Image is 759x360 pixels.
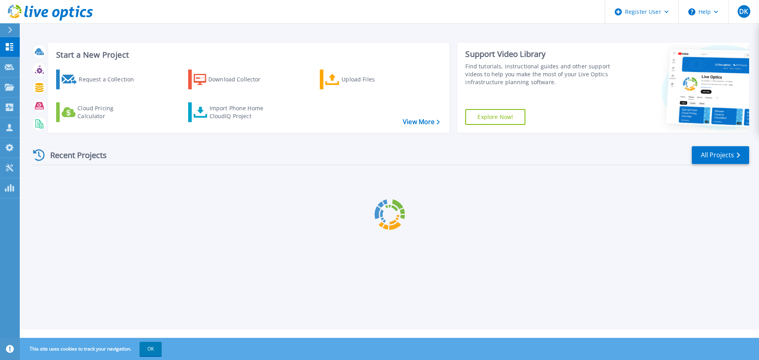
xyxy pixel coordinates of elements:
[403,118,440,126] a: View More
[56,102,144,122] a: Cloud Pricing Calculator
[56,70,144,89] a: Request a Collection
[79,72,142,87] div: Request a Collection
[465,109,525,125] a: Explore Now!
[739,8,748,15] span: DK
[465,49,614,59] div: Support Video Library
[210,104,271,120] div: Import Phone Home CloudIQ Project
[208,72,272,87] div: Download Collector
[77,104,141,120] div: Cloud Pricing Calculator
[692,146,749,164] a: All Projects
[22,342,162,356] span: This site uses cookies to track your navigation.
[188,70,276,89] a: Download Collector
[140,342,162,356] button: OK
[465,62,614,86] div: Find tutorials, instructional guides and other support videos to help you make the most of your L...
[342,72,405,87] div: Upload Files
[320,70,408,89] a: Upload Files
[30,145,117,165] div: Recent Projects
[56,51,440,59] h3: Start a New Project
